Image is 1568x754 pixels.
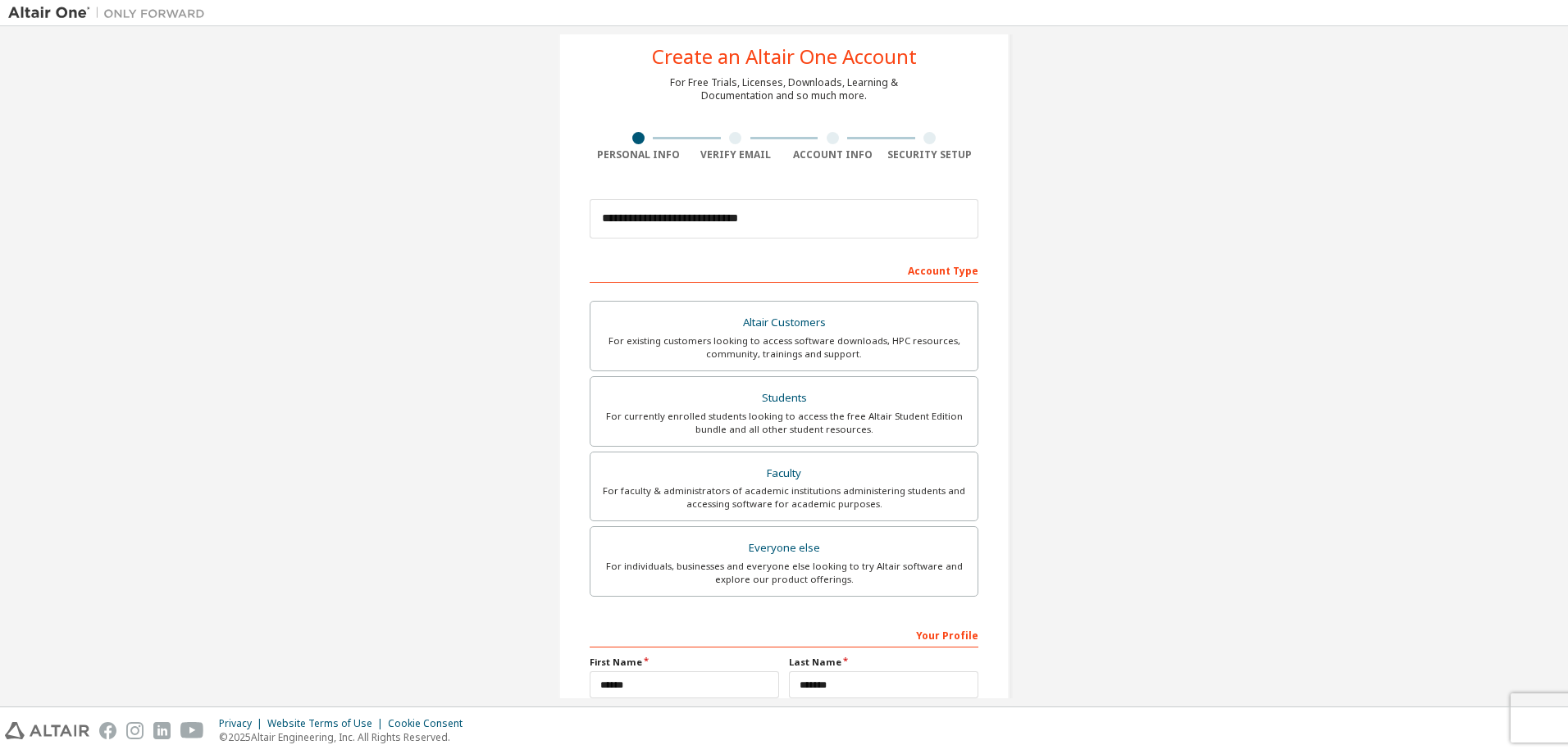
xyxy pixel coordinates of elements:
div: Everyone else [600,537,968,560]
div: Verify Email [687,148,785,161]
div: For faculty & administrators of academic institutions administering students and accessing softwa... [600,484,968,511]
label: First Name [590,656,779,669]
div: Website Terms of Use [267,717,388,730]
div: For individuals, businesses and everyone else looking to try Altair software and explore our prod... [600,560,968,586]
div: Cookie Consent [388,717,472,730]
div: For Free Trials, Licenses, Downloads, Learning & Documentation and so much more. [670,76,898,102]
div: Account Info [784,148,882,161]
img: altair_logo.svg [5,722,89,739]
div: Students [600,387,968,410]
img: instagram.svg [126,722,144,739]
div: Privacy [219,717,267,730]
div: For currently enrolled students looking to access the free Altair Student Edition bundle and all ... [600,410,968,436]
img: linkedin.svg [153,722,171,739]
div: Security Setup [882,148,979,161]
p: © 2025 Altair Engineering, Inc. All Rights Reserved. [219,730,472,744]
label: Last Name [789,656,978,669]
img: facebook.svg [99,722,116,739]
div: Faculty [600,462,968,485]
div: Your Profile [590,621,978,647]
img: Altair One [8,5,213,21]
div: Account Type [590,257,978,283]
div: For existing customers looking to access software downloads, HPC resources, community, trainings ... [600,334,968,361]
div: Create an Altair One Account [652,47,917,66]
img: youtube.svg [180,722,204,739]
div: Personal Info [590,148,687,161]
div: Altair Customers [600,311,968,334]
